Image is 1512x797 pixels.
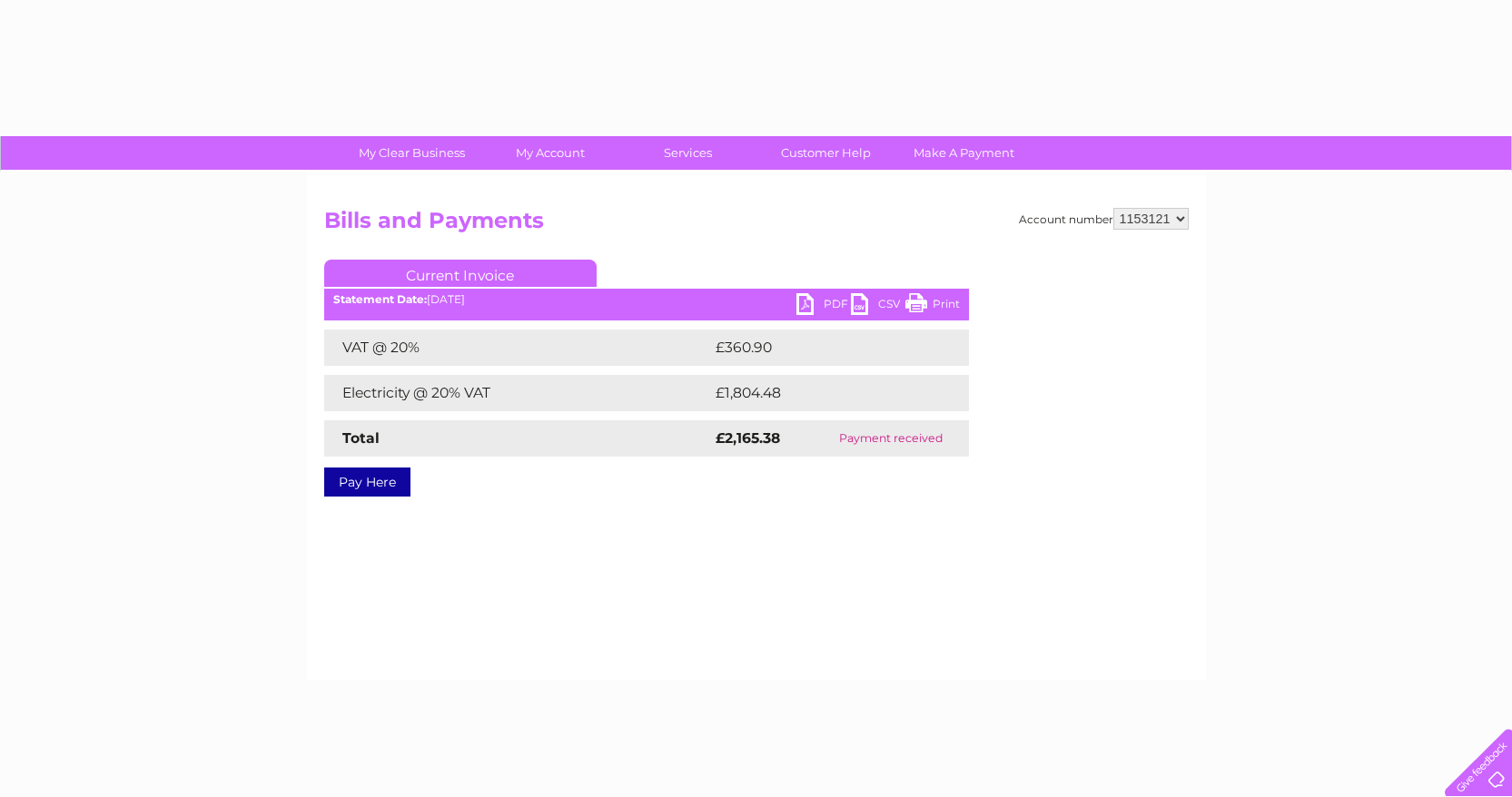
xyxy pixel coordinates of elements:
td: VAT @ 20% [324,330,711,366]
a: Current Invoice [324,260,597,287]
td: Payment received [813,420,969,457]
h2: Bills and Payments [324,208,1189,242]
a: My Account [475,136,625,170]
a: Pay Here [324,467,410,497]
a: Customer Help [751,136,901,170]
a: Print [905,293,960,320]
a: Services [613,136,763,170]
a: PDF [796,293,851,320]
strong: £2,165.38 [716,429,780,447]
td: Electricity @ 20% VAT [324,375,711,411]
div: [DATE] [324,293,969,306]
strong: Total [342,429,380,447]
b: Statement Date: [333,292,427,306]
td: £360.90 [711,330,937,366]
a: Make A Payment [889,136,1039,170]
td: £1,804.48 [711,375,941,411]
div: Account number [1019,208,1189,230]
a: CSV [851,293,905,320]
a: My Clear Business [337,136,487,170]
